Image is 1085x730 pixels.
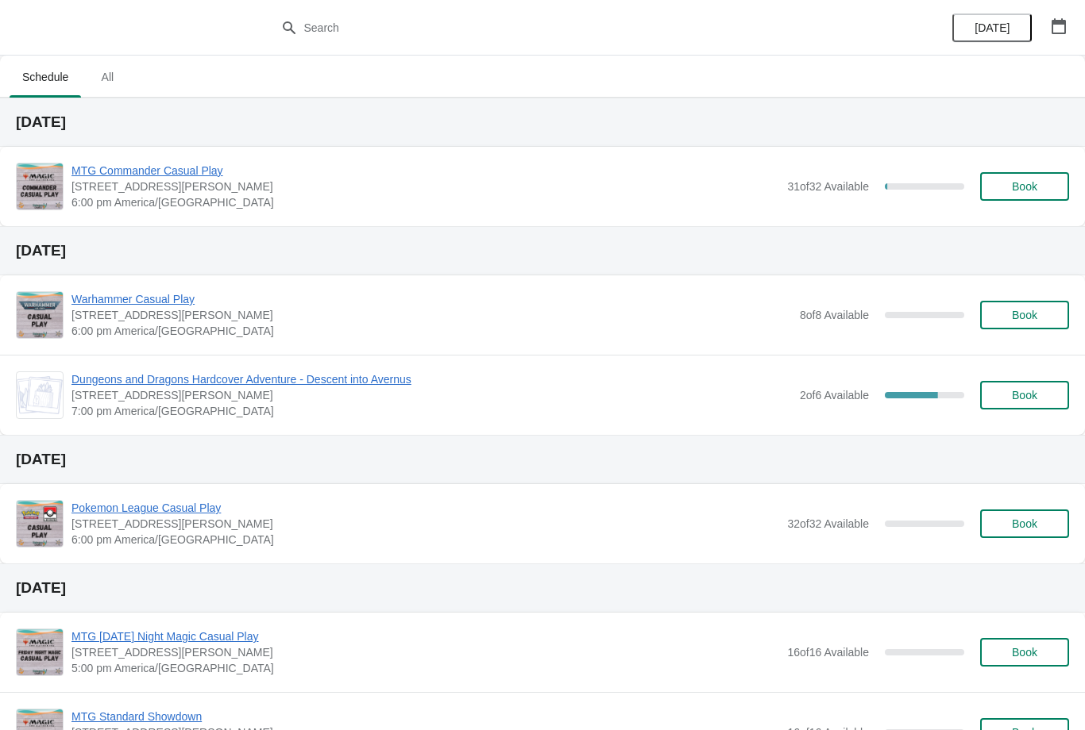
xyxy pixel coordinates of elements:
button: Book [980,509,1069,538]
h2: [DATE] [16,580,1069,596]
span: [STREET_ADDRESS][PERSON_NAME] [71,179,779,194]
button: Book [980,172,1069,201]
button: [DATE] [952,13,1032,42]
img: Warhammer Casual Play | 2040 Louetta Rd Ste I Spring, TX 77388 | 6:00 pm America/Chicago [17,292,63,338]
span: 7:00 pm America/[GEOGRAPHIC_DATA] [71,403,792,419]
img: Dungeons and Dragons Hardcover Adventure - Descent into Avernus | 2040 Louetta Rd Ste I Spring, T... [17,376,63,414]
button: Book [980,638,1069,667]
span: [STREET_ADDRESS][PERSON_NAME] [71,516,779,532]
h2: [DATE] [16,243,1069,259]
h2: [DATE] [16,451,1069,467]
span: Book [1012,180,1037,193]
span: 6:00 pm America/[GEOGRAPHIC_DATA] [71,323,792,339]
span: MTG [DATE] Night Magic Casual Play [71,628,779,644]
span: Book [1012,517,1037,530]
span: 16 of 16 Available [787,646,869,659]
img: MTG Friday Night Magic Casual Play | 2040 Louetta Rd Ste I Spring, TX 77388 | 5:00 pm America/Chi... [17,629,63,675]
span: Pokemon League Casual Play [71,500,779,516]
span: 31 of 32 Available [787,180,869,193]
span: Book [1012,309,1037,321]
span: Book [1012,646,1037,659]
span: [STREET_ADDRESS][PERSON_NAME] [71,387,792,403]
span: [STREET_ADDRESS][PERSON_NAME] [71,307,792,323]
button: Book [980,301,1069,329]
span: Dungeons and Dragons Hardcover Adventure - Descent into Avernus [71,371,792,387]
span: Warhammer Casual Play [71,291,792,307]
span: MTG Standard Showdown [71,709,779,724]
span: 32 of 32 Available [787,517,869,530]
img: Pokemon League Casual Play | 2040 Louetta Rd Ste I Spring, TX 77388 | 6:00 pm America/Chicago [17,501,63,547]
span: 2 of 6 Available [800,389,869,401]
span: Schedule [10,63,81,91]
input: Search [303,13,814,42]
span: All [87,63,127,91]
img: MTG Commander Casual Play | 2040 Louetta Rd Ste I Spring, TX 77388 | 6:00 pm America/Chicago [17,163,63,209]
span: [STREET_ADDRESS][PERSON_NAME] [71,644,779,660]
span: 6:00 pm America/[GEOGRAPHIC_DATA] [71,532,779,547]
span: 6:00 pm America/[GEOGRAPHIC_DATA] [71,194,779,210]
span: [DATE] [975,21,1010,34]
span: MTG Commander Casual Play [71,163,779,179]
span: 8 of 8 Available [800,309,869,321]
button: Book [980,381,1069,409]
h2: [DATE] [16,114,1069,130]
span: Book [1012,389,1037,401]
span: 5:00 pm America/[GEOGRAPHIC_DATA] [71,660,779,676]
